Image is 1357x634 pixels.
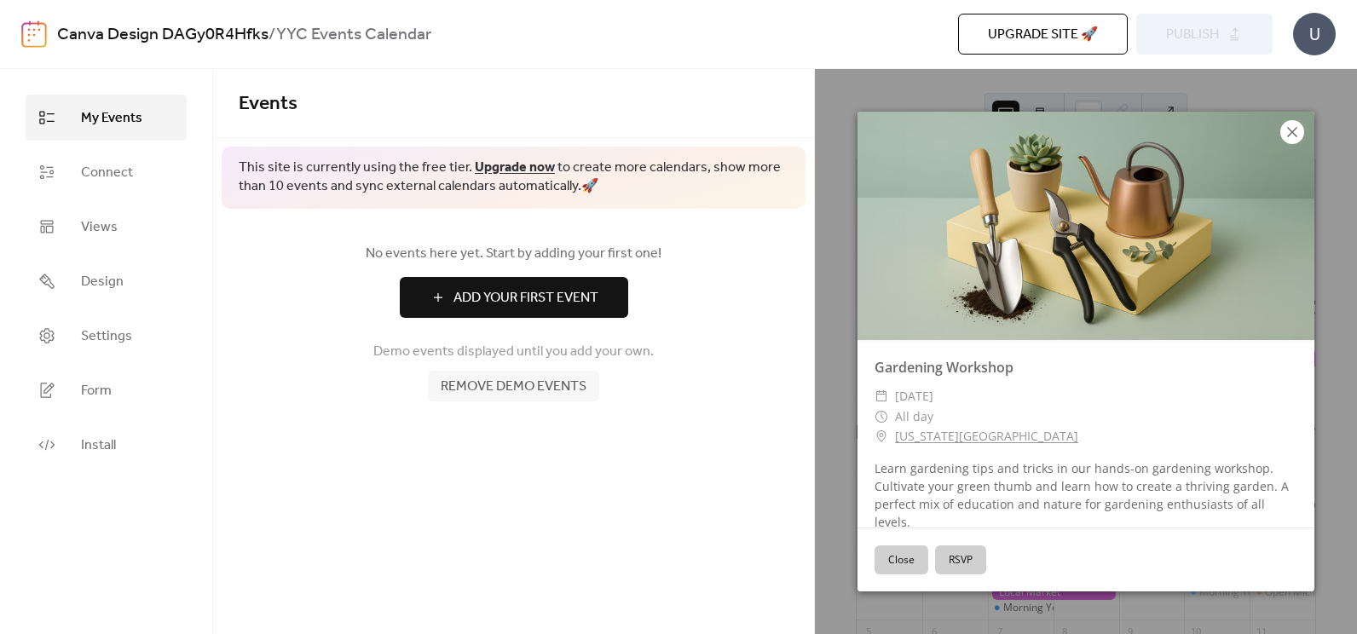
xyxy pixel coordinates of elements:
[239,85,297,123] span: Events
[875,386,888,406] div: ​
[895,426,1078,447] a: [US_STATE][GEOGRAPHIC_DATA]
[373,342,654,362] span: Demo events displayed until you add your own.
[441,377,586,397] span: Remove demo events
[81,108,142,129] span: My Events
[858,357,1314,378] div: Gardening Workshop
[428,371,599,401] button: Remove demo events
[1293,13,1336,55] div: U
[57,19,269,51] a: Canva Design DAGy0R4Hfks
[875,426,888,447] div: ​
[858,459,1314,531] div: Learn gardening tips and tricks in our hands-on gardening workshop. Cultivate your green thumb an...
[81,326,132,347] span: Settings
[239,277,788,318] a: Add Your First Event
[269,19,276,51] b: /
[81,163,133,183] span: Connect
[26,367,187,413] a: Form
[81,381,112,401] span: Form
[935,545,986,574] button: RSVP
[895,386,933,406] span: [DATE]
[26,204,187,250] a: Views
[453,288,598,308] span: Add Your First Event
[895,406,933,427] span: All day
[26,422,187,468] a: Install
[276,19,431,51] b: YYC Events Calendar
[875,545,928,574] button: Close
[988,25,1098,45] span: Upgrade site 🚀
[239,158,788,197] span: This site is currently using the free tier. to create more calendars, show more than 10 events an...
[239,244,788,264] span: No events here yet. Start by adding your first one!
[81,435,116,456] span: Install
[26,313,187,359] a: Settings
[875,406,888,427] div: ​
[81,217,118,238] span: Views
[400,277,628,318] button: Add Your First Event
[21,20,47,48] img: logo
[81,272,124,292] span: Design
[26,149,187,195] a: Connect
[26,258,187,304] a: Design
[475,154,555,181] a: Upgrade now
[958,14,1128,55] button: Upgrade site 🚀
[26,95,187,141] a: My Events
